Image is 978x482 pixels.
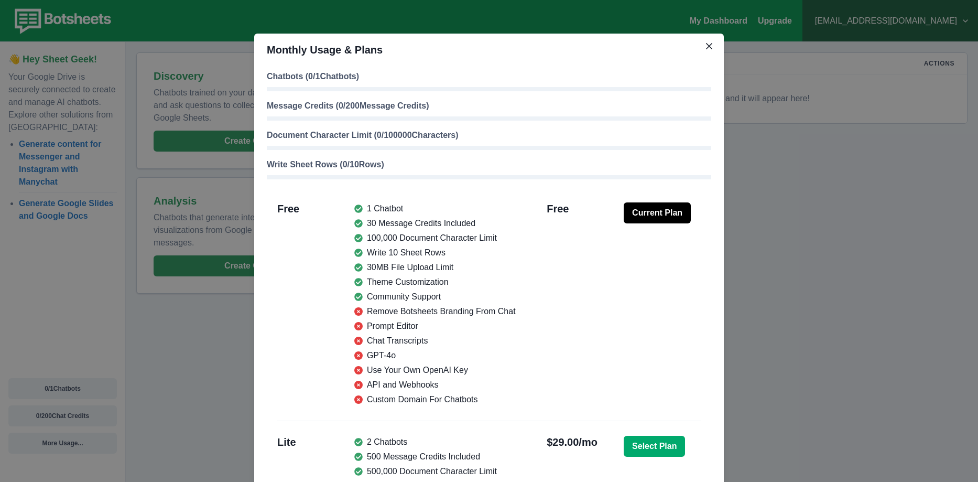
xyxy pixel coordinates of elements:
li: Use Your Own OpenAI Key [354,364,516,377]
p: Write Sheet Rows ( 0 / 10 Rows) [267,158,711,171]
li: 2 Chatbots [354,436,516,448]
li: 30 Message Credits Included [354,217,516,230]
li: 30MB File Upload Limit [354,261,516,274]
li: Custom Domain For Chatbots [354,393,516,406]
li: Theme Customization [354,276,516,288]
li: 1 Chatbot [354,202,516,215]
li: Chat Transcripts [354,335,516,347]
header: Monthly Usage & Plans [254,34,724,66]
button: Select Plan [624,436,685,457]
p: Message Credits ( 0 / 200 Message Credits) [267,100,711,112]
h2: Free [547,202,569,406]
li: 100,000 Document Character Limit [354,232,516,244]
li: API and Webhooks [354,379,516,391]
li: Community Support [354,291,516,303]
button: Current Plan [624,202,691,223]
li: Write 10 Sheet Rows [354,247,516,259]
li: GPT-4o [354,349,516,362]
li: 500,000 Document Character Limit [354,465,516,478]
li: Prompt Editor [354,320,516,333]
h2: Free [277,202,299,406]
p: Chatbots ( 0 / 1 Chatbots) [267,70,711,83]
li: 500 Message Credits Included [354,451,516,463]
button: Close [701,38,718,55]
p: Document Character Limit ( 0 / 100000 Characters) [267,129,711,142]
li: Remove Botsheets Branding From Chat [354,305,516,318]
